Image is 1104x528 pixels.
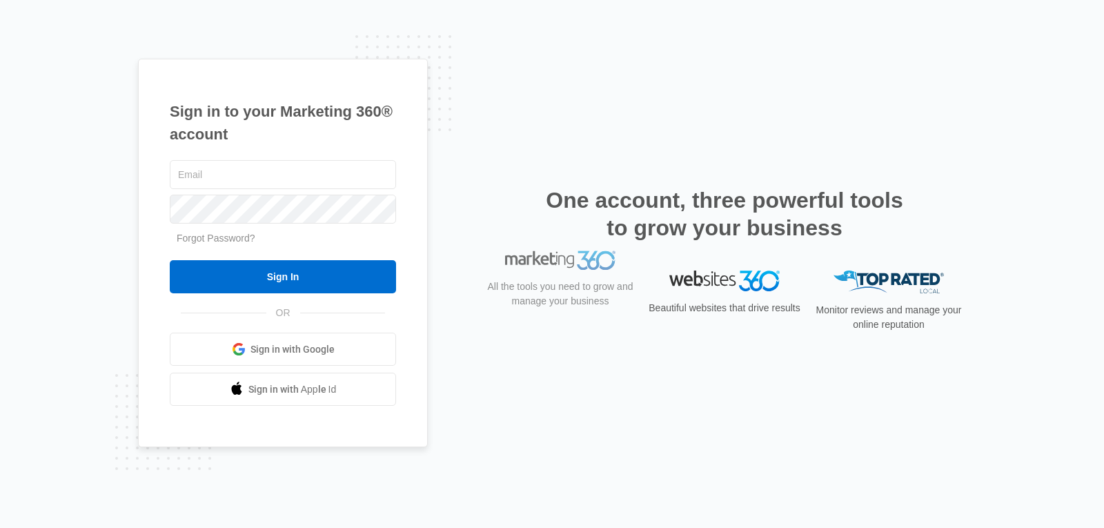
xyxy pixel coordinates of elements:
img: Marketing 360 [505,271,615,290]
a: Sign in with Apple Id [170,373,396,406]
p: All the tools you need to grow and manage your business [483,300,638,329]
img: Websites 360 [669,271,780,291]
span: Sign in with Google [250,342,335,357]
input: Sign In [170,260,396,293]
a: Sign in with Google [170,333,396,366]
span: OR [266,306,300,320]
p: Beautiful websites that drive results [647,301,802,315]
img: Top Rated Local [834,271,944,293]
input: Email [170,160,396,189]
h1: Sign in to your Marketing 360® account [170,100,396,146]
a: Forgot Password? [177,233,255,244]
p: Monitor reviews and manage your online reputation [811,303,966,332]
span: Sign in with Apple Id [248,382,337,397]
h2: One account, three powerful tools to grow your business [542,186,907,242]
